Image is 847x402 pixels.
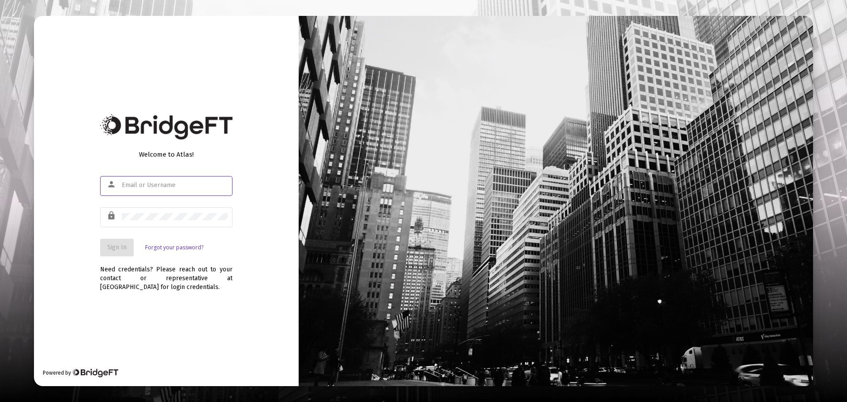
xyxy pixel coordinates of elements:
input: Email or Username [122,182,228,189]
button: Sign In [100,239,134,256]
mat-icon: lock [107,210,117,221]
span: Sign In [107,244,127,251]
a: Forgot your password? [145,243,203,252]
div: Need credentials? Please reach out to your contact or representative at [GEOGRAPHIC_DATA] for log... [100,256,232,292]
mat-icon: person [107,179,117,190]
img: Bridge Financial Technology Logo [100,114,232,139]
div: Welcome to Atlas! [100,150,232,159]
div: Powered by [43,368,118,377]
img: Bridge Financial Technology Logo [72,368,118,377]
